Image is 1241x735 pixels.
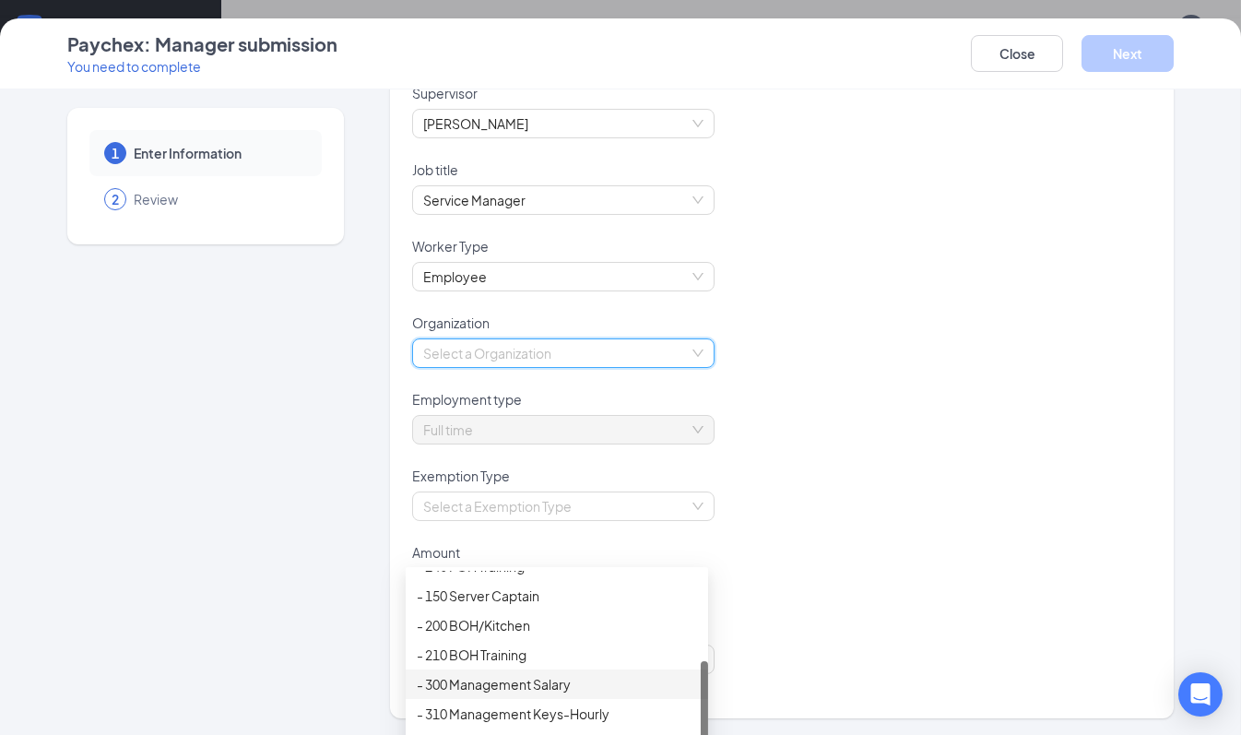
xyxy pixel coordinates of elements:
div: - 200 BOH/Kitchen [406,611,708,640]
p: Job title [412,160,458,179]
div: - 200 BOH/Kitchen [417,615,697,635]
span: Employee [423,263,703,290]
p: Amount [412,543,460,562]
span: Full time [423,416,703,444]
p: Exemption Type [412,467,510,485]
button: Next [1081,35,1174,72]
span: Enter Information [134,144,303,162]
p: You need to complete [67,57,337,76]
div: - 310 Management Keys-Hourly [406,699,708,729]
div: - 210 BOH Training [406,640,708,670]
span: Service Manager [423,186,703,214]
div: - 210 BOH Training [417,645,697,665]
p: Organization [412,314,490,332]
div: Open Intercom Messenger [1178,672,1223,717]
div: - 310 Management Keys-Hourly [417,704,697,724]
button: Close [971,35,1063,72]
h4: Paychex: Manager submission [67,31,337,57]
span: Atahda Marshall [423,110,703,137]
span: 2 [112,190,119,208]
p: Employment type [412,390,522,409]
span: 1 [112,144,119,162]
div: - 150 Server Captain [417,586,697,606]
div: - 150 Server Captain [406,581,708,611]
span: Review [134,190,303,208]
p: Supervisor [412,84,478,102]
p: Worker Type [412,237,489,255]
div: - 300 Management Salary [406,670,708,699]
div: - 300 Management Salary [417,674,697,694]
